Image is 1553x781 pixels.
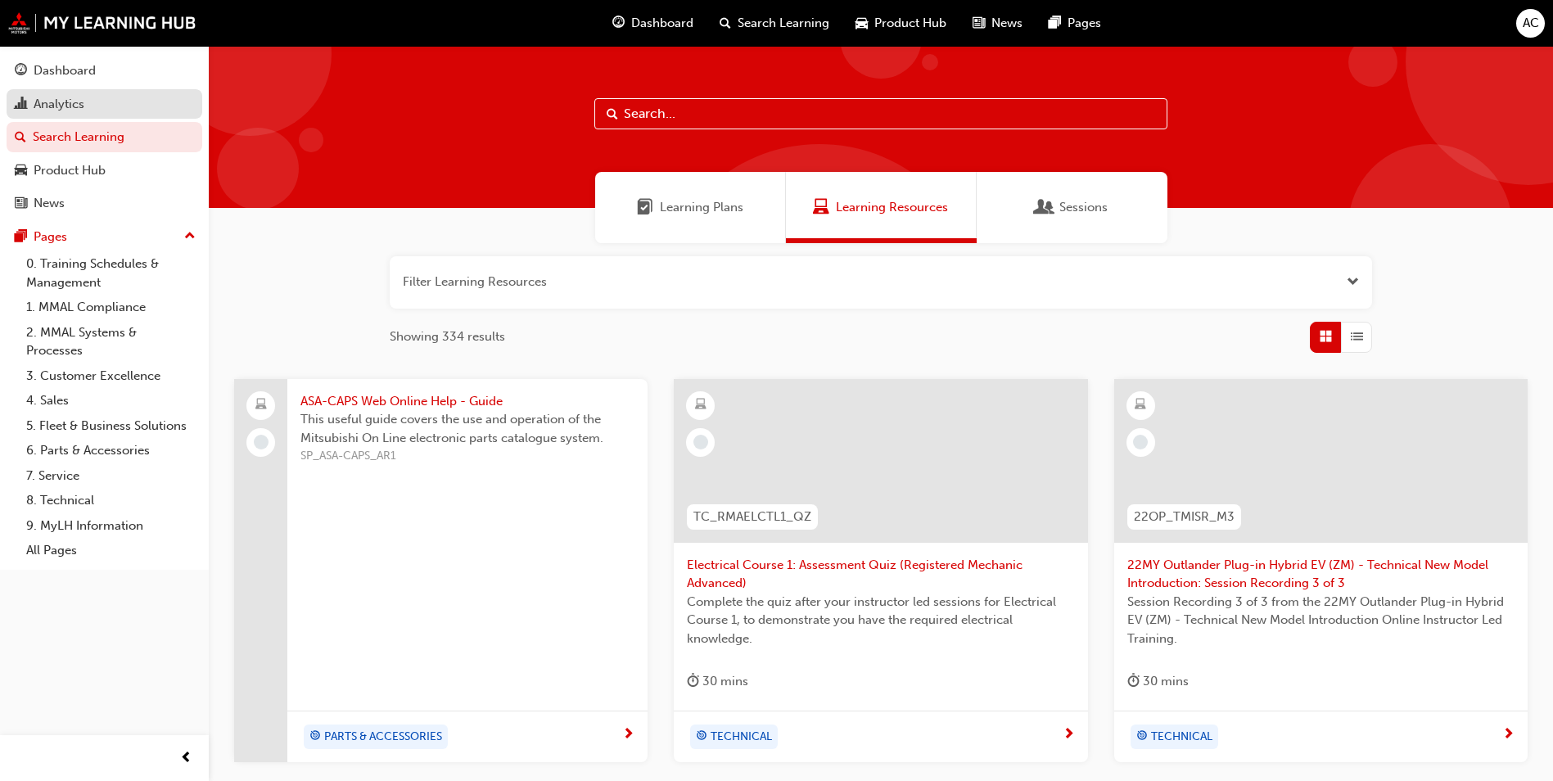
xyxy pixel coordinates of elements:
span: learningResourceType_ELEARNING-icon [1135,395,1146,416]
a: news-iconNews [959,7,1036,40]
span: car-icon [856,13,868,34]
span: prev-icon [180,748,192,769]
a: 0. Training Schedules & Management [20,251,202,295]
div: Product Hub [34,161,106,180]
span: Grid [1320,327,1332,346]
a: 8. Technical [20,488,202,513]
span: This useful guide covers the use and operation of the Mitsubishi On Line electronic parts catalog... [300,410,634,447]
span: News [991,14,1023,33]
a: 1. MMAL Compliance [20,295,202,320]
span: Learning Plans [660,198,743,217]
span: search-icon [720,13,731,34]
a: Analytics [7,89,202,120]
a: Dashboard [7,56,202,86]
a: search-iconSearch Learning [707,7,842,40]
span: target-icon [696,726,707,747]
div: 30 mins [687,671,748,692]
span: Search [607,105,618,124]
a: 4. Sales [20,388,202,413]
span: ASA-CAPS Web Online Help - Guide [300,392,634,411]
a: Learning ResourcesLearning Resources [786,172,977,243]
span: target-icon [1136,726,1148,747]
a: 3. Customer Excellence [20,363,202,389]
a: pages-iconPages [1036,7,1114,40]
span: news-icon [15,196,27,211]
input: Search... [594,98,1167,129]
a: 9. MyLH Information [20,513,202,539]
button: Open the filter [1347,273,1359,291]
a: Product Hub [7,156,202,186]
span: search-icon [15,130,26,145]
div: Pages [34,228,67,246]
span: target-icon [309,726,321,747]
span: chart-icon [15,97,27,112]
span: 22OP_TMISR_M3 [1134,508,1235,526]
span: pages-icon [1049,13,1061,34]
a: car-iconProduct Hub [842,7,959,40]
span: duration-icon [1127,671,1140,692]
span: learningRecordVerb_NONE-icon [254,435,269,449]
span: Search Learning [738,14,829,33]
span: guage-icon [15,64,27,79]
span: learningResourceType_ELEARNING-icon [695,395,707,416]
button: AC [1516,9,1545,38]
span: Product Hub [874,14,946,33]
span: learningRecordVerb_NONE-icon [693,435,708,449]
div: Dashboard [34,61,96,80]
span: Showing 334 results [390,327,505,346]
span: next-icon [622,728,634,743]
a: 7. Service [20,463,202,489]
span: PARTS & ACCESSORIES [324,728,442,747]
span: Pages [1068,14,1101,33]
a: SessionsSessions [977,172,1167,243]
button: Pages [7,222,202,252]
span: TC_RMAELCTL1_QZ [693,508,811,526]
span: Learning Resources [836,198,948,217]
a: 5. Fleet & Business Solutions [20,413,202,439]
span: Sessions [1036,198,1053,217]
span: laptop-icon [255,395,267,416]
span: guage-icon [612,13,625,34]
span: Dashboard [631,14,693,33]
img: mmal [8,12,196,34]
span: learningRecordVerb_NONE-icon [1133,435,1148,449]
span: SP_ASA-CAPS_AR1 [300,447,634,466]
span: pages-icon [15,230,27,245]
span: 22MY Outlander Plug-in Hybrid EV (ZM) - Technical New Model Introduction: Session Recording 3 of 3 [1127,556,1515,593]
span: Sessions [1059,198,1108,217]
span: next-icon [1063,728,1075,743]
span: news-icon [973,13,985,34]
a: TC_RMAELCTL1_QZElectrical Course 1: Assessment Quiz (Registered Mechanic Advanced)Complete the qu... [674,379,1087,762]
div: Analytics [34,95,84,114]
div: 30 mins [1127,671,1189,692]
a: Search Learning [7,122,202,152]
span: Electrical Course 1: Assessment Quiz (Registered Mechanic Advanced) [687,556,1074,593]
span: up-icon [184,226,196,247]
span: Learning Resources [813,198,829,217]
span: Learning Plans [637,198,653,217]
a: guage-iconDashboard [599,7,707,40]
span: duration-icon [687,671,699,692]
a: All Pages [20,538,202,563]
button: DashboardAnalyticsSearch LearningProduct HubNews [7,52,202,222]
span: AC [1523,14,1539,33]
span: Session Recording 3 of 3 from the 22MY Outlander Plug-in Hybrid EV (ZM) - Technical New Model Int... [1127,593,1515,648]
a: ASA-CAPS Web Online Help - GuideThis useful guide covers the use and operation of the Mitsubishi ... [234,379,648,762]
span: Complete the quiz after your instructor led sessions for Electrical Course 1, to demonstrate you ... [687,593,1074,648]
a: 2. MMAL Systems & Processes [20,320,202,363]
span: car-icon [15,164,27,178]
a: 22OP_TMISR_M322MY Outlander Plug-in Hybrid EV (ZM) - Technical New Model Introduction: Session Re... [1114,379,1528,762]
span: TECHNICAL [1151,728,1212,747]
span: next-icon [1502,728,1515,743]
span: List [1351,327,1363,346]
a: 6. Parts & Accessories [20,438,202,463]
a: Learning PlansLearning Plans [595,172,786,243]
span: TECHNICAL [711,728,772,747]
div: News [34,194,65,213]
a: News [7,188,202,219]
